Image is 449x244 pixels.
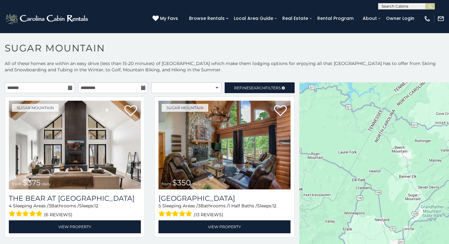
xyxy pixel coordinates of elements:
a: Grouse Moor Lodge from $350 daily [158,101,291,189]
span: 3 [49,203,51,209]
a: Rental Program [314,14,357,23]
div: Sleeping Areas / Bathrooms / Sleeps: [9,203,141,219]
a: View Property [158,220,291,233]
div: Sleeping Areas / Bathrooms / Sleeps: [158,203,291,219]
a: About [360,14,380,23]
img: White-1-2.png [5,12,90,25]
span: My Favs [160,15,178,22]
span: daily [42,182,51,186]
span: (6 reviews) [44,211,72,219]
a: My Favs [153,15,180,22]
a: View Property [9,220,141,233]
span: Refine Filters [234,86,281,90]
a: Add to favorites [124,104,137,118]
span: from [162,182,171,186]
img: Grouse Moor Lodge [158,101,291,189]
span: (13 reviews) [194,211,223,219]
span: 12 [94,203,98,209]
span: from [12,182,21,186]
a: RefineSearchFilters [225,82,295,93]
a: Local Area Guide [231,14,276,23]
h3: The Bear At Sugar Mountain [9,194,141,203]
span: 4 [9,203,12,209]
a: Add to favorites [274,104,287,118]
img: phone-regular-white.png [424,15,431,22]
a: Real Estate [279,14,311,23]
span: 12 [272,203,276,209]
span: daily [192,182,201,186]
span: 1 Half Baths / [228,203,257,209]
a: Owner Login [383,14,417,23]
a: [GEOGRAPHIC_DATA] [158,194,291,203]
img: The Bear At Sugar Mountain [9,101,141,189]
a: The Bear At [GEOGRAPHIC_DATA] [9,194,141,203]
a: Sugar Mountain [12,104,59,112]
span: $350 [172,178,191,187]
span: 3 [198,203,200,209]
span: 5 [158,203,161,209]
a: Browse Rentals [186,14,228,23]
a: The Bear At Sugar Mountain from $375 daily [9,101,141,189]
span: Search [249,86,265,90]
a: Sugar Mountain [162,104,208,112]
span: $375 [23,178,41,187]
img: mail-regular-white.png [437,15,444,22]
h3: Grouse Moor Lodge [158,194,291,203]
